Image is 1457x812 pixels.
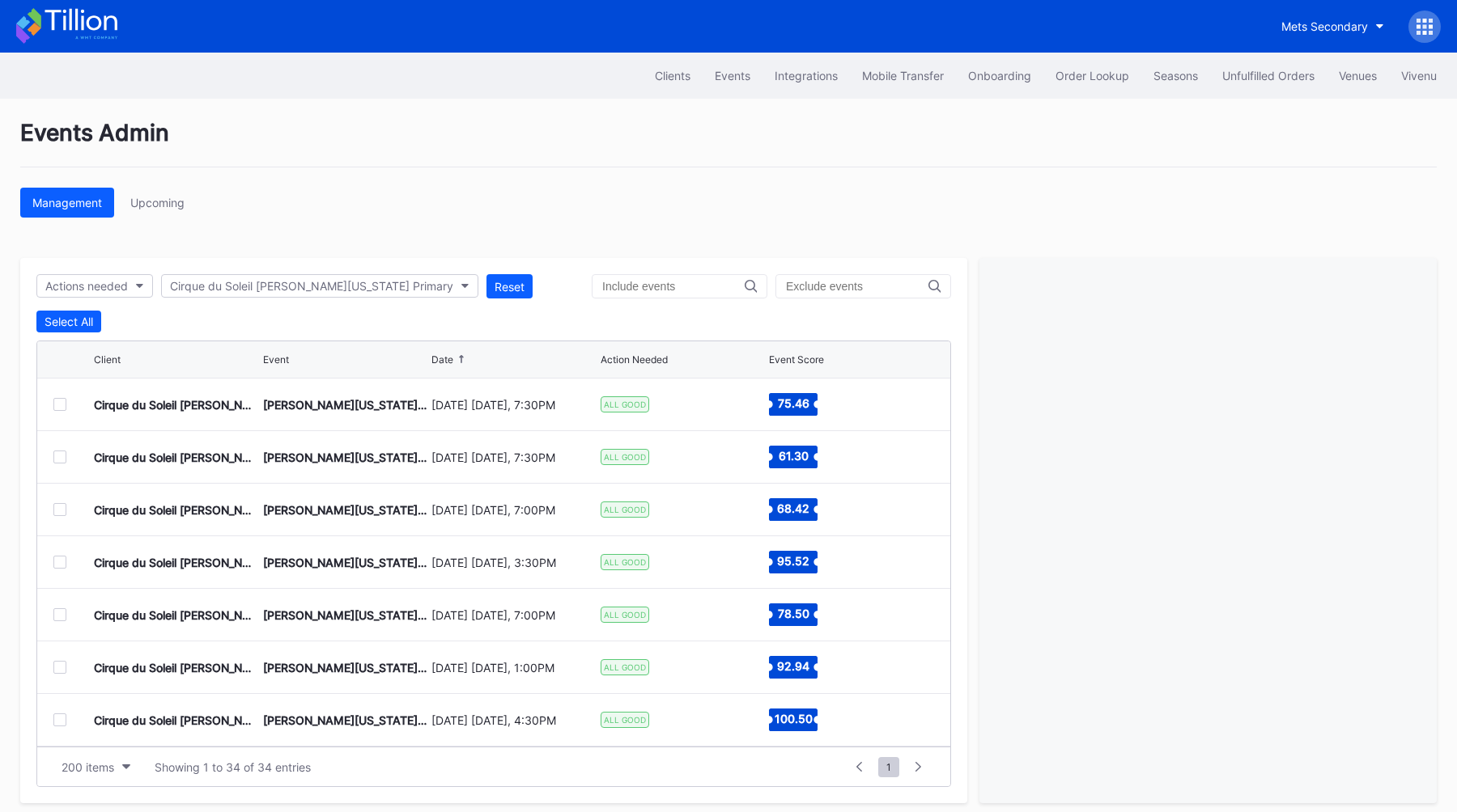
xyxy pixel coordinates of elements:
[1389,61,1449,91] button: Vivenu
[1269,11,1396,41] button: Mets Secondary
[703,61,762,91] button: Events
[263,713,428,727] div: [PERSON_NAME][US_STATE] [DATE] Evening
[130,196,185,209] div: Upcoming
[32,196,102,209] div: Management
[777,659,809,673] text: 92.94
[1339,69,1377,82] div: Venues
[762,61,850,91] button: Integrations
[956,61,1043,91] button: Onboarding
[1056,69,1129,82] div: Order Lookup
[263,353,289,366] div: Event
[769,353,824,366] div: Event Score
[94,450,259,464] div: Cirque du Soleil [PERSON_NAME][US_STATE] Primary
[94,503,259,517] div: Cirque du Soleil [PERSON_NAME][US_STATE] Primary
[94,661,259,675] div: Cirque du Soleil [PERSON_NAME][US_STATE] Primary
[601,607,649,623] div: ALL GOOD
[431,353,453,366] div: Date
[94,713,259,727] div: Cirque du Soleil [PERSON_NAME][US_STATE] Primary
[94,556,259,569] div: Cirque du Soleil [PERSON_NAME][US_STATE] Primary
[20,119,1437,167] div: Events Admin
[263,556,428,569] div: [PERSON_NAME][US_STATE] [DATE] Afternoon
[45,279,128,293] div: Actions needed
[36,311,101,332] button: Select All
[1141,61,1210,91] button: Seasons
[1401,69,1437,82] div: Vivenu
[36,274,153,298] button: Actions needed
[263,450,428,464] div: [PERSON_NAME][US_STATE] [DATE] Evening
[263,608,428,622] div: [PERSON_NAME][US_STATE] [DATE] Evening
[1327,61,1389,91] button: Venues
[601,501,649,518] div: ALL GOOD
[715,69,750,82] div: Events
[850,61,956,91] button: Mobile Transfer
[94,608,259,622] div: Cirque du Soleil [PERSON_NAME][US_STATE] Primary
[62,760,114,774] div: 200 items
[94,398,259,412] div: Cirque du Soleil [PERSON_NAME][US_STATE] Primary
[601,659,649,675] div: ALL GOOD
[45,315,93,328] div: Select All
[775,69,838,82] div: Integrations
[495,280,525,294] div: Reset
[643,61,703,91] button: Clients
[118,188,197,218] button: Upcoming
[601,712,649,728] div: ALL GOOD
[431,398,597,412] div: [DATE] [DATE], 7:30PM
[161,274,478,298] button: Cirque du Soleil [PERSON_NAME][US_STATE] Primary
[862,69,944,82] div: Mobile Transfer
[1210,61,1327,91] button: Unfulfilled Orders
[53,756,138,778] button: 200 items
[777,554,809,568] text: 95.52
[431,713,597,727] div: [DATE] [DATE], 4:30PM
[263,398,428,412] div: [PERSON_NAME][US_STATE] [DATE] Evening
[968,69,1031,82] div: Onboarding
[778,396,809,410] text: 75.46
[601,554,649,570] div: ALL GOOD
[601,396,649,412] div: ALL GOOD
[1043,61,1141,91] button: Order Lookup
[878,757,899,777] span: 1
[777,501,809,515] text: 68.42
[263,503,428,517] div: [PERSON_NAME][US_STATE] [DATE] Evening
[170,279,453,293] div: Cirque du Soleil [PERSON_NAME][US_STATE] Primary
[486,274,533,298] button: Reset
[779,449,809,463] text: 61.30
[775,712,813,725] text: 100.50
[1281,19,1368,33] div: Mets Secondary
[431,450,597,464] div: [DATE] [DATE], 7:30PM
[602,280,745,293] input: Include events
[1222,69,1315,82] div: Unfulfilled Orders
[431,503,597,517] div: [DATE] [DATE], 7:00PM
[20,188,114,218] button: Management
[431,661,597,675] div: [DATE] [DATE], 1:00PM
[94,353,121,366] div: Client
[155,760,311,774] div: Showing 1 to 34 of 34 entries
[778,607,809,620] text: 78.50
[263,661,428,675] div: [PERSON_NAME][US_STATE] [DATE] Afternoon
[601,353,668,366] div: Action Needed
[431,608,597,622] div: [DATE] [DATE], 7:00PM
[1153,69,1198,82] div: Seasons
[655,69,690,82] div: Clients
[431,556,597,569] div: [DATE] [DATE], 3:30PM
[786,280,928,293] input: Exclude events
[601,449,649,465] div: ALL GOOD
